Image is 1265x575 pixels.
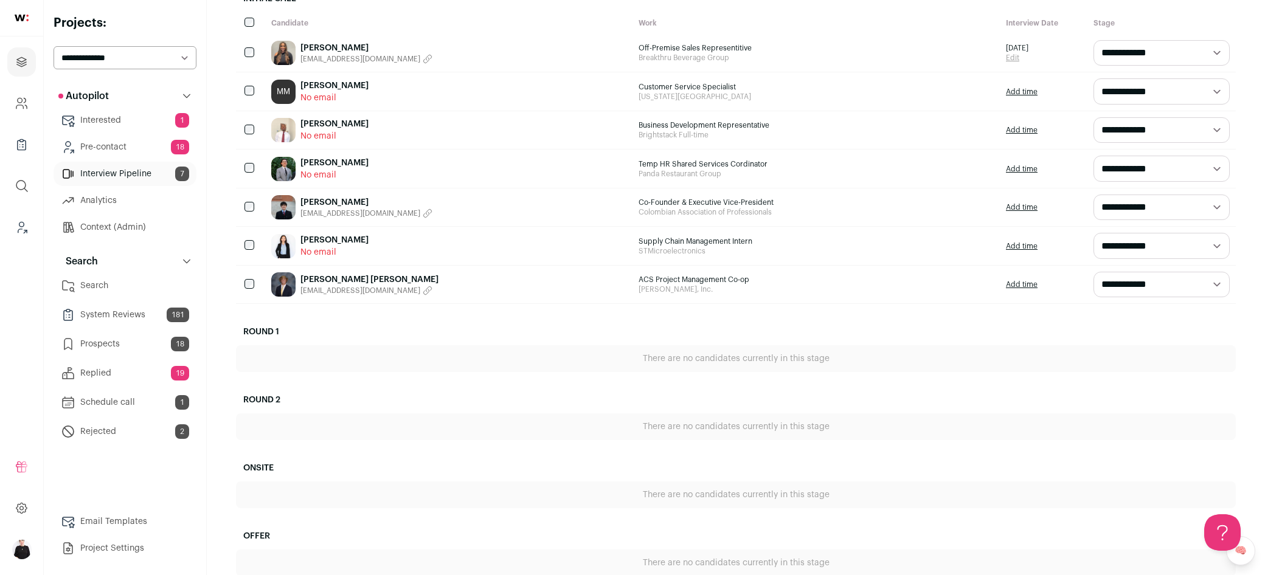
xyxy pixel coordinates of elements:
[54,188,196,213] a: Analytics
[300,42,432,54] a: [PERSON_NAME]
[54,536,196,560] a: Project Settings
[54,215,196,239] a: Context (Admin)
[639,82,994,92] span: Customer Service Specialist
[7,89,36,118] a: Company and ATS Settings
[300,92,369,104] span: No email
[54,84,196,108] button: Autopilot
[271,118,296,142] img: d4ae875b03af71dd011258eaa69a3e4871a95a2de3d9cc341388104185714ee3.jpg
[1006,164,1038,174] a: Add time
[300,286,438,295] button: [EMAIL_ADDRESS][DOMAIN_NAME]
[54,303,196,327] a: System Reviews181
[1226,536,1255,565] a: 🧠
[639,43,994,53] span: Off-Premise Sales Representitive
[1006,87,1038,97] a: Add time
[639,246,994,256] span: STMicroelectronics
[300,286,420,295] span: [EMAIL_ADDRESS][DOMAIN_NAME]
[1006,202,1038,212] a: Add time
[639,236,994,246] span: Supply Chain Management Intern
[54,162,196,186] a: Interview Pipeline7
[632,12,1000,34] div: Work
[167,308,189,322] span: 181
[300,274,438,286] a: [PERSON_NAME] [PERSON_NAME]
[7,130,36,159] a: Company Lists
[54,15,196,32] h2: Projects:
[300,246,369,258] span: No email
[300,208,432,218] button: [EMAIL_ADDRESS][DOMAIN_NAME]
[236,345,1236,372] div: There are no candidates currently in this stage
[175,167,189,181] span: 7
[1006,280,1038,289] a: Add time
[58,254,98,269] p: Search
[54,390,196,415] a: Schedule call1
[54,361,196,385] a: Replied19
[1006,241,1038,251] a: Add time
[271,157,296,181] img: 970490ef52cb185dd95b89dfefdbf9e8bd5e018b3f598fd8cdfff86d639f6997.jpg
[300,118,369,130] a: [PERSON_NAME]
[300,157,369,169] a: [PERSON_NAME]
[175,113,189,128] span: 1
[1006,43,1028,53] span: [DATE]
[1204,514,1241,551] iframe: Help Scout Beacon - Open
[1006,125,1038,135] a: Add time
[300,130,369,142] span: No email
[300,208,420,218] span: [EMAIL_ADDRESS][DOMAIN_NAME]
[1000,12,1087,34] div: Interview Date
[58,89,109,103] p: Autopilot
[271,195,296,219] img: 4be16558191027b5511a39d95a6d141b724666bc57c89806a239c9521e66497f.jpg
[236,318,1236,345] h2: Round 1
[54,419,196,444] a: Rejected2
[175,395,189,410] span: 1
[54,135,196,159] a: Pre-contact18
[15,15,29,21] img: wellfound-shorthand-0d5821cbd27db2630d0214b213865d53afaa358527fdda9d0ea32b1df1b89c2c.svg
[300,80,369,92] a: [PERSON_NAME]
[54,108,196,133] a: Interested1
[271,80,296,104] a: MM
[639,198,994,207] span: Co-Founder & Executive Vice-President
[54,332,196,356] a: Prospects18
[265,12,632,34] div: Candidate
[236,413,1236,440] div: There are no candidates currently in this stage
[639,284,994,294] span: [PERSON_NAME], Inc.
[639,92,994,102] span: [US_STATE][GEOGRAPHIC_DATA]
[300,234,369,246] a: [PERSON_NAME]
[12,540,32,559] img: 9240684-medium_jpg
[7,47,36,77] a: Projects
[7,213,36,242] a: Leads (Backoffice)
[1087,12,1236,34] div: Stage
[54,274,196,298] a: Search
[300,54,420,64] span: [EMAIL_ADDRESS][DOMAIN_NAME]
[171,337,189,351] span: 18
[54,509,196,534] a: Email Templates
[271,41,296,65] img: 134589db0e368d491fac5e1d24a118b51f8af4b67f52b006ebaeee904cba54ab.jpg
[639,207,994,217] span: Colombian Association of Professionals
[300,196,432,208] a: [PERSON_NAME]
[236,387,1236,413] h2: Round 2
[236,481,1236,508] div: There are no candidates currently in this stage
[271,234,296,258] img: 7f92b52abb811eaaabbd7db0c231cbc441d23ab6f3ba42235b911b4664a2f602.jpg
[271,272,296,297] img: 1c8973286b028c14a3577a43e96387bcc8b9c4ec6483eee3523274d23f297fef.jpg
[639,53,994,63] span: Breakthru Beverage Group
[171,140,189,154] span: 18
[171,366,189,380] span: 19
[236,523,1236,549] h2: Offer
[639,275,994,284] span: ACS Project Management Co-op
[639,120,994,130] span: Business Development Representative
[639,130,994,140] span: Brightstack Full-time
[175,424,189,439] span: 2
[639,169,994,179] span: Panda Restaurant Group
[12,540,32,559] button: Open dropdown
[54,249,196,274] button: Search
[1006,53,1028,63] a: Edit
[639,159,994,169] span: Temp HR Shared Services Cordinator
[300,54,432,64] button: [EMAIL_ADDRESS][DOMAIN_NAME]
[236,455,1236,481] h2: Onsite
[300,169,369,181] span: No email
